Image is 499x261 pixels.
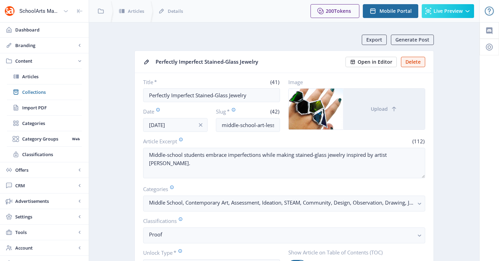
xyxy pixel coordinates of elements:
span: Classifications [22,151,82,158]
span: (42) [269,108,280,115]
span: Category Groups [22,135,70,142]
span: Advertisements [15,198,76,205]
label: Date [143,108,202,115]
span: Account [15,244,76,251]
nb-select-label: Middle School, Contemporary Art, Assessment, Ideation, STEAM, Community, Design, Observation, Dra... [149,198,414,207]
span: Dashboard [15,26,83,33]
span: Articles [22,73,82,80]
span: Tools [15,229,76,236]
a: Collections [7,84,82,100]
span: Offers [15,166,76,173]
nb-badge: Web [70,135,82,142]
a: Import PDF [7,100,82,115]
label: Categories [143,185,420,193]
span: Open in Editor [358,59,392,65]
button: Delete [401,57,425,67]
span: Content [15,57,76,64]
button: Middle School, Contemporary Art, Assessment, Ideation, STEAM, Community, Design, Observation, Dra... [143,196,425,211]
label: Image [288,79,420,85]
a: Classifications [7,147,82,162]
button: info [194,118,208,132]
label: Article Excerpt [143,137,281,145]
span: Upload [371,106,388,112]
button: Generate Post [391,35,434,45]
span: Tokens [334,8,351,14]
span: (112) [411,138,425,145]
span: Settings [15,213,76,220]
input: Publishing Date [143,118,208,132]
span: Live Preview [434,8,463,14]
a: Category GroupsWeb [7,131,82,146]
label: Slug [216,108,245,115]
button: 200Tokens [310,4,359,18]
span: CRM [15,182,76,189]
span: Import PDF [22,104,82,111]
div: SchoolArts Magazine [19,3,60,19]
button: Upload [343,89,425,129]
span: Articles [128,8,144,15]
label: Classifications [143,217,420,225]
button: Proof [143,227,425,243]
input: this-is-how-a-slug-looks-like [216,118,280,132]
img: properties.app_icon.png [4,6,15,17]
button: Live Preview [422,4,474,18]
button: Open in Editor [345,57,397,67]
span: Categories [22,120,82,127]
button: Mobile Portal [363,4,418,18]
input: Type Article Title ... [143,88,280,102]
span: Export [366,37,382,43]
nb-icon: info [197,121,204,128]
span: (41) [269,79,280,85]
span: Collections [22,89,82,96]
span: Details [168,8,183,15]
span: Branding [15,42,76,49]
span: Generate Post [395,37,429,43]
span: Mobile Portal [379,8,412,14]
div: Perfectly Imperfect Stained-Glass Jewelry [156,56,341,67]
a: Categories [7,116,82,131]
nb-select-label: Proof [149,230,414,238]
a: Articles [7,69,82,84]
label: Title [143,79,209,85]
button: Export [362,35,387,45]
